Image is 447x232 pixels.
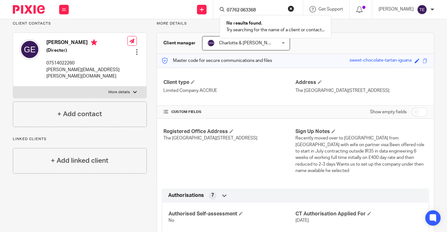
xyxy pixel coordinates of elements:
p: Linked clients [13,137,147,142]
h4: CT Authorisation Applied For [295,211,422,217]
p: Client contacts [13,21,147,26]
h4: Authorised Self-assessment [169,211,295,217]
div: sweet-chocolate-tartan-iguana [349,57,412,64]
h4: Address [295,79,427,86]
h4: Client type [163,79,295,86]
p: Limited Company ACCRUE [163,87,295,94]
p: 07514022260 [46,60,127,66]
span: Charlotte & [PERSON_NAME] Accrue [219,41,294,45]
h4: Registered Office Address [163,128,295,135]
p: [PERSON_NAME][EMAIL_ADDRESS][PERSON_NAME][DOMAIN_NAME] [46,67,127,80]
img: Pixie [13,5,45,14]
span: Authorisations [168,192,204,199]
span: Get Support [318,7,343,11]
p: More details [157,21,434,26]
p: More details [108,90,130,95]
h4: CUSTOM FIELDS [163,109,295,115]
img: svg%3E [20,39,40,60]
i: Primary [91,39,97,46]
h4: + Add linked client [51,156,108,166]
span: 7 [211,192,214,198]
span: [DATE] [295,218,309,223]
button: Clear [288,5,294,12]
input: Search [226,8,284,13]
label: Show empty fields [370,109,407,115]
span: No [169,218,174,223]
p: [PERSON_NAME] [379,6,414,12]
h4: + Add contact [57,109,102,119]
p: The [GEOGRAPHIC_DATA][STREET_ADDRESS] [295,87,427,94]
img: svg%3E [207,39,215,47]
span: The [GEOGRAPHIC_DATA][STREET_ADDRESS] [163,136,257,140]
img: svg%3E [417,4,427,15]
h5: (Director) [46,47,127,54]
h4: Sign Up Notes [295,128,427,135]
h4: [PERSON_NAME] [46,39,127,47]
h3: Client manager [163,40,196,46]
p: Master code for secure communications and files [162,57,272,64]
span: Recently moved over to [GEOGRAPHIC_DATA] from [GEOGRAPHIC_DATA] with wife on partner visa Been of... [295,136,424,173]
